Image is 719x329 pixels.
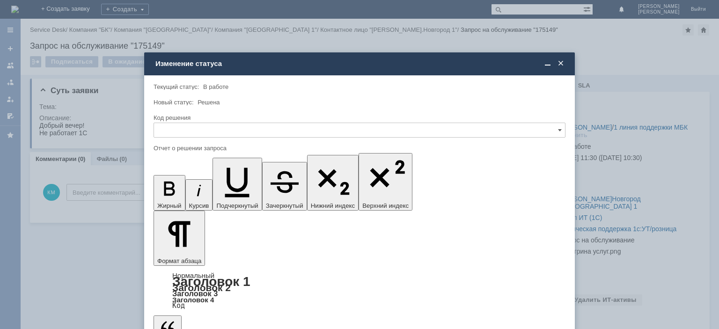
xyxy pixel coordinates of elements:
[185,179,213,211] button: Курсив
[213,158,262,211] button: Подчеркнутый
[172,282,231,293] a: Заголовок 2
[154,145,564,151] div: Отчет о решении запроса
[203,83,228,90] span: В работе
[172,301,185,310] a: Код
[362,202,409,209] span: Верхний индекс
[262,162,307,211] button: Зачеркнутый
[556,59,565,68] span: Закрыть
[359,153,412,211] button: Верхний индекс
[155,59,565,68] div: Изменение статуса
[154,175,185,211] button: Жирный
[172,271,214,279] a: Нормальный
[198,99,220,106] span: Решена
[216,202,258,209] span: Подчеркнутый
[172,274,250,289] a: Заголовок 1
[154,115,564,121] div: Код решения
[172,296,214,304] a: Заголовок 4
[154,211,205,266] button: Формат абзаца
[307,155,359,211] button: Нижний индекс
[157,202,182,209] span: Жирный
[543,59,552,68] span: Свернуть (Ctrl + M)
[154,99,194,106] label: Новый статус:
[189,202,209,209] span: Курсив
[157,257,201,264] span: Формат абзаца
[311,202,355,209] span: Нижний индекс
[154,83,199,90] label: Текущий статус:
[266,202,303,209] span: Зачеркнутый
[154,272,565,309] div: Формат абзаца
[172,289,218,298] a: Заголовок 3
